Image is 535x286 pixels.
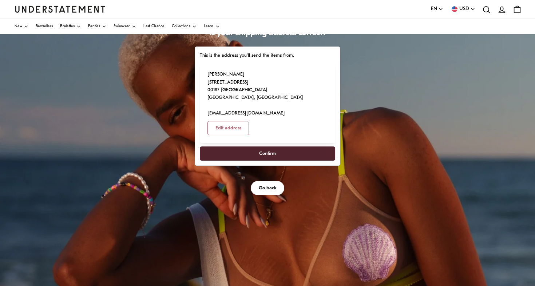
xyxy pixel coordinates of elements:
[15,6,106,12] a: Understatement Homepage
[251,181,285,195] button: Go back
[207,121,249,135] button: Edit address
[172,19,197,34] a: Collections
[15,19,28,34] a: New
[200,52,335,59] p: This is the address you'll send the items from.
[60,19,81,34] a: Bralettes
[200,146,335,161] button: Confirm
[60,25,75,28] span: Bralettes
[114,25,130,28] span: Swimwear
[431,5,443,13] button: EN
[143,19,164,34] a: Last Chance
[459,5,469,13] span: USD
[204,25,214,28] span: Learn
[143,25,164,28] span: Last Chance
[259,147,276,160] span: Confirm
[36,19,53,34] a: Bestsellers
[259,181,277,195] span: Go back
[451,5,475,13] button: USD
[204,19,220,34] a: Learn
[215,121,241,135] span: Edit address
[114,19,136,34] a: Swimwear
[15,25,22,28] span: New
[88,25,100,28] span: Panties
[431,5,437,13] span: EN
[172,25,190,28] span: Collections
[207,71,303,117] p: [PERSON_NAME] [STREET_ADDRESS] 00187 [GEOGRAPHIC_DATA] [GEOGRAPHIC_DATA], [GEOGRAPHIC_DATA] [EMAI...
[88,19,106,34] a: Panties
[36,25,53,28] span: Bestsellers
